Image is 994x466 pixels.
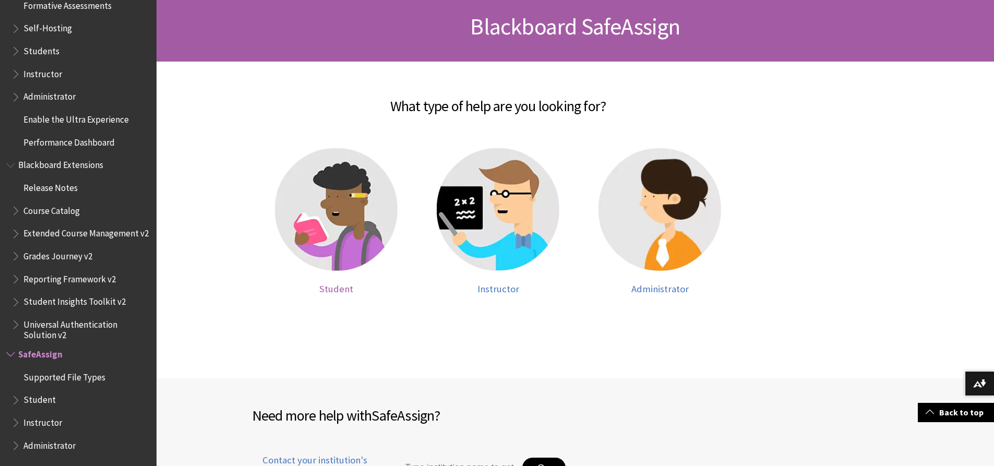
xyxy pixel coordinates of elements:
span: Blackboard SafeAssign [470,12,680,41]
span: Student Insights Toolkit v2 [23,293,126,307]
span: Students [23,42,59,56]
span: Extended Course Management v2 [23,225,149,239]
span: Course Catalog [23,202,80,216]
span: Universal Authentication Solution v2 [23,316,149,340]
span: Student [319,283,353,295]
span: Self-Hosting [23,20,72,34]
span: Instructor [23,65,62,79]
img: Student help [275,148,398,271]
a: Administrator help Administrator [590,148,730,295]
span: Reporting Framework v2 [23,270,116,284]
img: Administrator help [598,148,721,271]
span: Performance Dashboard [23,134,115,148]
span: Release Notes [23,179,78,193]
a: Student help Student [266,148,407,295]
nav: Book outline for Blackboard Extensions [6,157,150,341]
nav: Book outline for Blackboard SafeAssign [6,345,150,454]
span: Administrator [631,283,689,295]
span: Instructor [477,283,519,295]
a: Back to top [918,403,994,422]
img: Instructor help [437,148,559,271]
span: Instructor [23,414,62,428]
h2: Need more help with ? [252,404,576,426]
span: Grades Journey v2 [23,247,92,261]
span: Enable the Ultra Experience [23,111,129,125]
span: Supported File Types [23,368,105,383]
h2: What type of help are you looking for? [175,82,822,117]
span: Administrator [23,88,76,102]
span: Administrator [23,437,76,451]
span: Student [23,391,56,405]
a: Instructor help Instructor [428,148,569,295]
span: SafeAssign [372,406,434,425]
span: SafeAssign [18,345,63,360]
span: Blackboard Extensions [18,157,103,171]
